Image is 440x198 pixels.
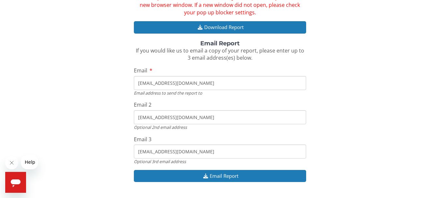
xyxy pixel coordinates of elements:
strong: Email Report [200,40,240,47]
div: Optional 3rd email address [134,159,306,164]
iframe: Button to launch messaging window [5,172,26,193]
span: If you would like us to email a copy of your report, please enter up to 3 email address(es) below. [136,47,304,62]
button: Download Report [134,21,306,33]
iframe: Message from company [21,155,38,169]
span: Email [134,67,147,74]
button: Email Report [134,170,306,182]
div: Optional 2nd email address [134,124,306,130]
div: Email address to send the report to [134,90,306,96]
iframe: Close message [5,156,18,169]
span: Email 2 [134,101,151,108]
span: Email 3 [134,136,151,143]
